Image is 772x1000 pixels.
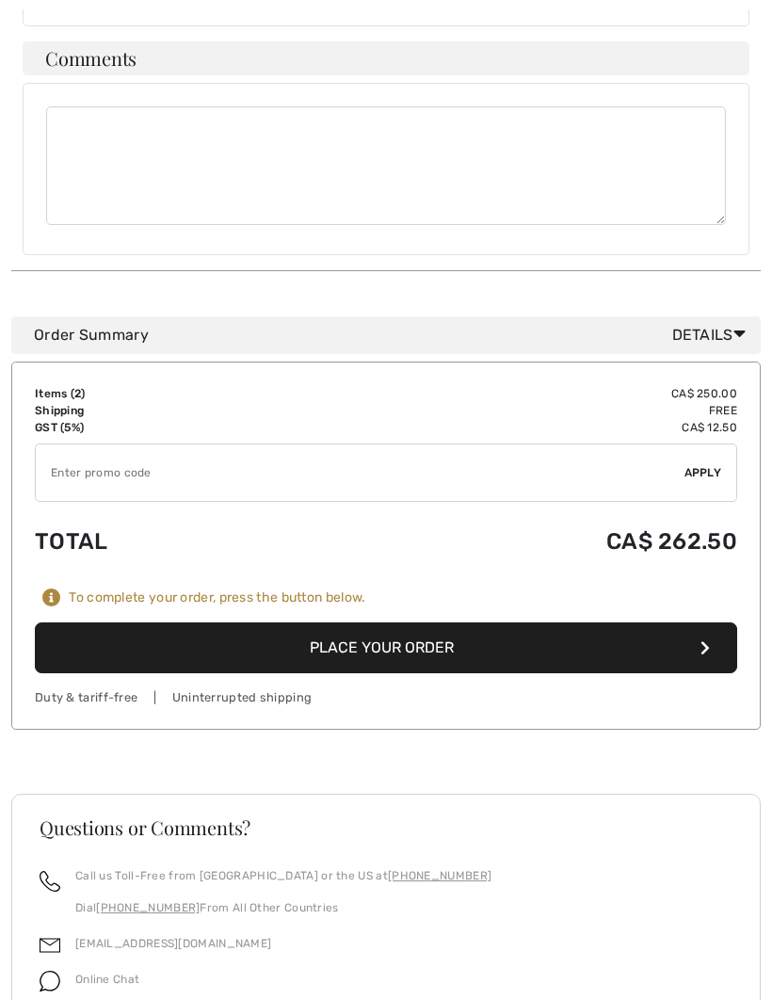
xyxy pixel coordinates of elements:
[74,387,81,400] span: 2
[388,869,491,882] a: [PHONE_NUMBER]
[35,419,286,436] td: GST (5%)
[69,589,365,606] div: To complete your order, press the button below.
[96,901,200,914] a: [PHONE_NUMBER]
[75,973,139,986] span: Online Chat
[75,867,491,884] p: Call us Toll-Free from [GEOGRAPHIC_DATA] or the US at
[286,509,737,573] td: CA$ 262.50
[35,509,286,573] td: Total
[75,937,271,950] a: [EMAIL_ADDRESS][DOMAIN_NAME]
[34,324,753,347] div: Order Summary
[286,402,737,419] td: Free
[40,871,60,892] img: call
[35,688,737,706] div: Duty & tariff-free | Uninterrupted shipping
[35,385,286,402] td: Items ( )
[40,971,60,992] img: chat
[36,444,684,501] input: Promo code
[286,385,737,402] td: CA$ 250.00
[672,324,753,347] span: Details
[46,106,726,225] textarea: Comments
[75,899,491,916] p: Dial From All Other Countries
[40,818,732,837] h3: Questions or Comments?
[23,41,749,75] h4: Comments
[40,935,60,956] img: email
[286,419,737,436] td: CA$ 12.50
[35,402,286,419] td: Shipping
[35,622,737,673] button: Place Your Order
[684,464,722,481] span: Apply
